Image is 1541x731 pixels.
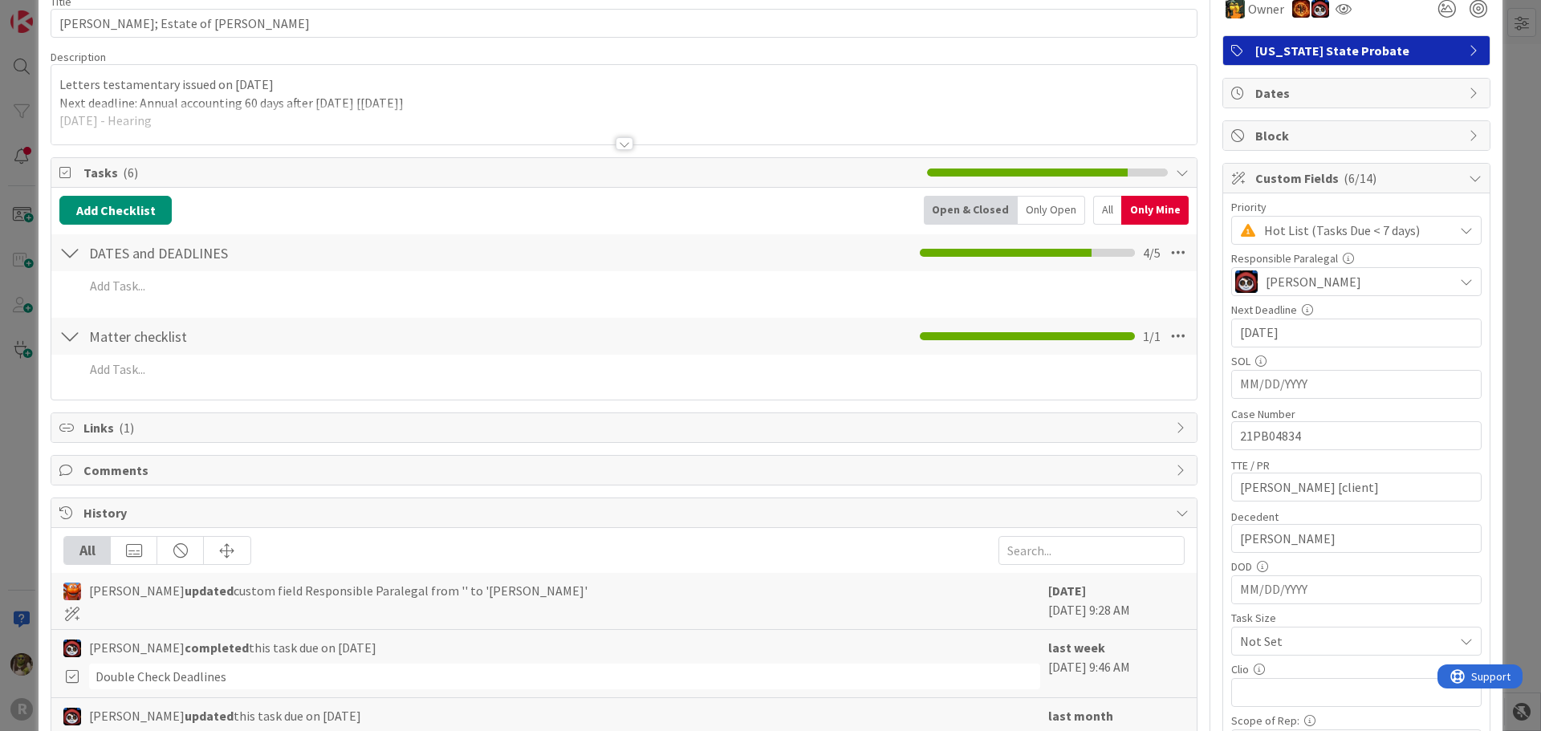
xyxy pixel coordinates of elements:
[1231,612,1482,623] div: Task Size
[924,196,1018,225] div: Open & Closed
[59,196,172,225] button: Add Checklist
[89,706,361,725] span: [PERSON_NAME] this task due on [DATE]
[1255,83,1461,103] span: Dates
[63,640,81,657] img: JS
[83,503,1168,522] span: History
[51,9,1197,38] input: type card name here...
[185,708,234,724] b: updated
[83,238,445,267] input: Add Checklist...
[185,583,234,599] b: updated
[1264,219,1445,242] span: Hot List (Tasks Due < 7 days)
[1231,664,1482,675] div: Clio
[998,536,1185,565] input: Search...
[1255,169,1461,188] span: Custom Fields
[1018,196,1085,225] div: Only Open
[1240,319,1473,347] input: MM/DD/YYYY
[89,581,588,600] span: [PERSON_NAME] custom field Responsible Paralegal from '' to '[PERSON_NAME]'
[1231,510,1279,524] label: Decedent
[51,50,106,64] span: Description
[1255,126,1461,145] span: Block
[1121,196,1189,225] div: Only Mine
[1235,270,1258,293] img: JS
[1231,715,1482,726] div: Scope of Rep:
[34,2,73,22] span: Support
[89,664,1040,689] div: Double Check Deadlines
[1344,170,1376,186] span: ( 6/14 )
[83,322,445,351] input: Add Checklist...
[63,583,81,600] img: KA
[1266,272,1361,291] span: [PERSON_NAME]
[1231,407,1295,421] label: Case Number
[83,461,1168,480] span: Comments
[1048,640,1105,656] b: last week
[59,75,1189,94] p: Letters testamentary issued on [DATE]
[185,640,249,656] b: completed
[1048,583,1086,599] b: [DATE]
[1240,371,1473,398] input: MM/DD/YYYY
[1240,576,1473,603] input: MM/DD/YYYY
[1231,201,1482,213] div: Priority
[1231,304,1482,315] div: Next Deadline
[1231,355,1482,367] div: SOL
[1143,327,1161,346] span: 1 / 1
[63,708,81,725] img: JS
[119,420,134,436] span: ( 1 )
[83,163,919,182] span: Tasks
[1048,581,1185,621] div: [DATE] 9:28 AM
[59,94,1189,112] p: Next deadline: Annual accounting 60 days after [DATE] [[DATE]]
[1093,196,1121,225] div: All
[1255,41,1461,60] span: [US_STATE] State Probate
[64,537,111,564] div: All
[1143,243,1161,262] span: 4 / 5
[1048,638,1185,689] div: [DATE] 9:46 AM
[1231,253,1482,264] div: Responsible Paralegal
[89,638,376,657] span: [PERSON_NAME] this task due on [DATE]
[83,418,1168,437] span: Links
[1231,458,1270,473] label: TTE / PR
[1048,708,1113,724] b: last month
[1240,630,1445,652] span: Not Set
[1231,561,1482,572] div: DOD
[123,164,138,181] span: ( 6 )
